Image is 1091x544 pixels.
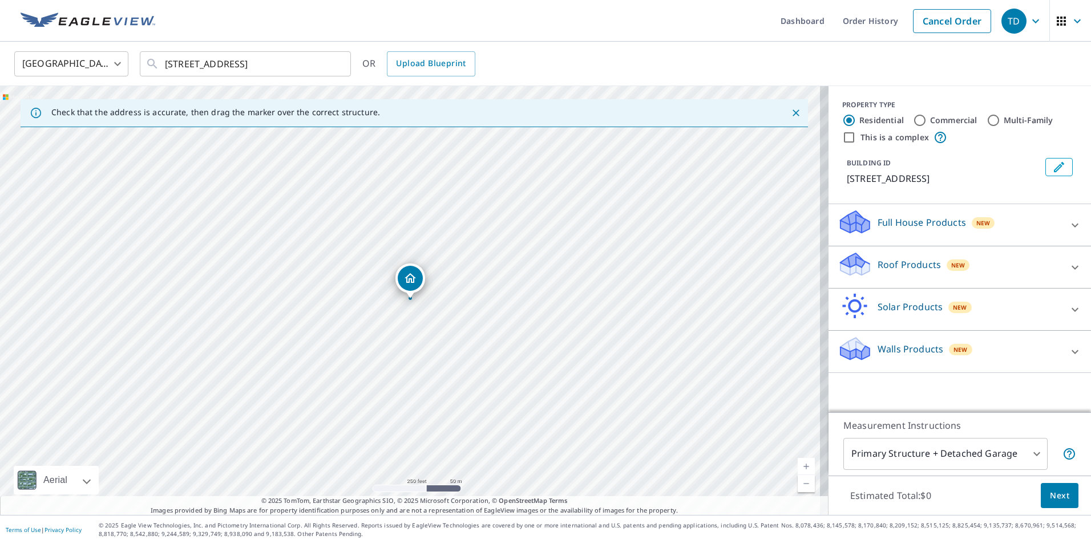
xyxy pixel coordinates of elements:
[878,300,943,314] p: Solar Products
[40,466,71,494] div: Aerial
[859,115,904,126] label: Residential
[860,132,929,143] label: This is a complex
[362,51,475,76] div: OR
[51,107,380,117] p: Check that the address is accurate, then drag the marker over the correct structure.
[847,158,891,168] p: BUILDING ID
[14,466,99,494] div: Aerial
[798,458,815,475] a: Current Level 17, Zoom In
[951,261,965,270] span: New
[847,172,1041,185] p: [STREET_ADDRESS]
[1004,115,1053,126] label: Multi-Family
[843,438,1048,470] div: Primary Structure + Detached Garage
[499,496,547,505] a: OpenStreetMap
[842,100,1077,110] div: PROPERTY TYPE
[1050,489,1069,503] span: Next
[841,483,940,508] p: Estimated Total: $0
[843,419,1076,432] p: Measurement Instructions
[396,56,466,71] span: Upload Blueprint
[165,48,328,80] input: Search by address or latitude-longitude
[789,105,803,120] button: Close
[953,345,968,354] span: New
[1045,158,1073,176] button: Edit building 1
[878,258,941,271] p: Roof Products
[387,51,475,76] a: Upload Blueprint
[953,303,967,312] span: New
[45,526,82,534] a: Privacy Policy
[549,496,568,505] a: Terms
[1062,447,1076,461] span: Your report will include the primary structure and a detached garage if one exists.
[878,216,966,229] p: Full House Products
[261,496,568,506] span: © 2025 TomTom, Earthstar Geographics SIO, © 2025 Microsoft Corporation, ©
[798,475,815,492] a: Current Level 17, Zoom Out
[878,342,943,356] p: Walls Products
[838,209,1082,241] div: Full House ProductsNew
[976,218,991,228] span: New
[395,263,425,299] div: Dropped pin, building 1, Residential property, 4035 Oak St Longview, WA 98632
[6,526,82,533] p: |
[838,251,1082,283] div: Roof ProductsNew
[21,13,155,30] img: EV Logo
[6,526,41,534] a: Terms of Use
[99,521,1085,538] p: © 2025 Eagle View Technologies, Inc. and Pictometry International Corp. All Rights Reserved. Repo...
[1001,9,1027,34] div: TD
[838,335,1082,368] div: Walls ProductsNew
[930,115,977,126] label: Commercial
[838,293,1082,326] div: Solar ProductsNew
[1041,483,1078,509] button: Next
[913,9,991,33] a: Cancel Order
[14,48,128,80] div: [GEOGRAPHIC_DATA]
